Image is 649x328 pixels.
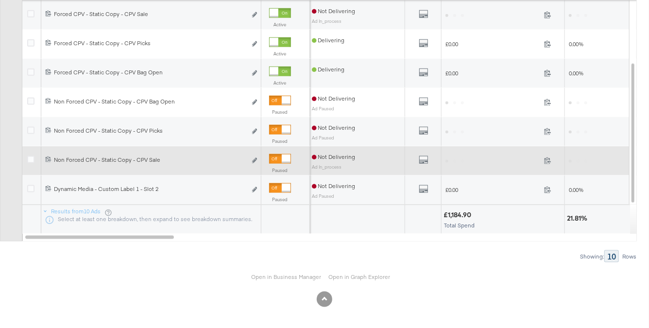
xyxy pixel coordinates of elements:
[54,156,246,164] div: Non Forced CPV - Static Copy - CPV Sale
[312,182,355,190] span: Not Delivering
[445,40,540,48] span: £0.00
[329,273,391,280] a: Open in Graph Explorer
[54,127,246,135] div: Non Forced CPV - Static Copy - CPV Picks
[269,109,291,115] label: Paused
[604,250,619,262] div: 10
[54,39,246,47] div: Forced CPV - Static Copy - CPV Picks
[252,273,322,280] a: Open in Business Manager
[580,253,604,260] div: Showing:
[312,193,334,199] sub: Ad Paused
[269,138,291,144] label: Paused
[569,69,583,77] span: 0.00%
[312,124,355,131] span: Not Delivering
[569,186,583,193] span: 0.00%
[269,196,291,203] label: Paused
[269,167,291,173] label: Paused
[269,51,291,57] label: Active
[312,153,355,160] span: Not Delivering
[269,21,291,28] label: Active
[312,164,342,170] sub: Ad In_process
[444,222,475,229] span: Total Spend
[312,7,355,15] span: Not Delivering
[312,18,342,24] sub: Ad In_process
[269,80,291,86] label: Active
[567,214,590,223] div: 21.81%
[445,186,540,193] span: £0.00
[312,105,334,111] sub: Ad Paused
[444,210,474,220] div: £1,184.90
[54,98,246,105] div: Non Forced CPV - Static Copy - CPV Bag Open
[54,69,246,76] div: Forced CPV - Static Copy - CPV Bag Open
[445,69,540,77] span: £0.00
[569,40,583,48] span: 0.00%
[312,135,334,140] sub: Ad Paused
[312,36,344,44] span: Delivering
[312,95,355,102] span: Not Delivering
[622,253,637,260] div: Rows
[312,66,344,73] span: Delivering
[54,185,246,193] div: Dynamic Media - Custom Label 1 - Slot 2
[54,10,246,18] div: Forced CPV - Static Copy - CPV Sale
